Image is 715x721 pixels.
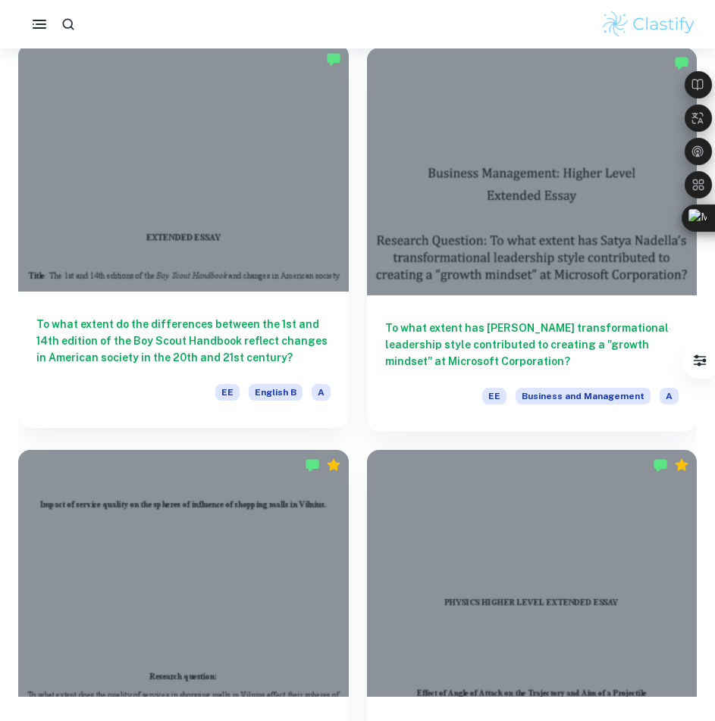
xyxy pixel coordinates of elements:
[367,48,698,432] a: To what extent has [PERSON_NAME] transformational leadership style contributed to creating a "gro...
[674,457,689,473] div: Premium
[36,316,331,366] h6: To what extent do the differences between the 1st and 14th edition of the Boy Scout Handbook refl...
[653,457,668,473] img: Marked
[18,48,349,432] a: To what extent do the differences between the 1st and 14th edition of the Boy Scout Handbook refl...
[312,384,331,401] span: A
[385,320,679,370] h6: To what extent has [PERSON_NAME] transformational leadership style contributed to creating a "gro...
[326,457,341,473] div: Premium
[674,55,689,70] img: Marked
[660,388,679,404] span: A
[215,384,240,401] span: EE
[326,51,341,67] img: Marked
[305,457,320,473] img: Marked
[685,345,715,376] button: Filter
[482,388,506,404] span: EE
[516,388,651,404] span: Business and Management
[249,384,303,401] span: English B
[601,9,697,39] img: Clastify logo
